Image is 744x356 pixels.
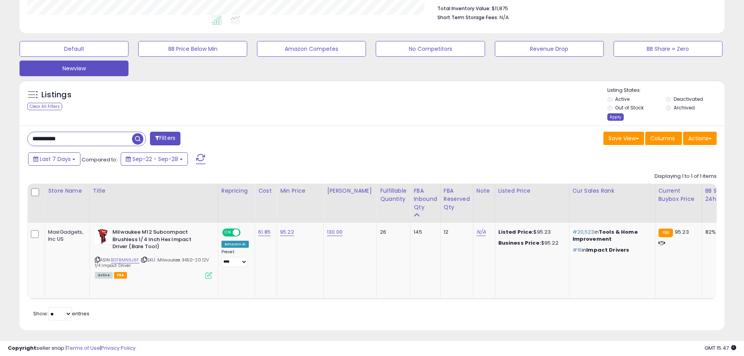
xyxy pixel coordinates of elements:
div: Amazon AI [221,241,249,248]
small: FBA [658,229,673,237]
a: B0FBMN6J8F [111,257,139,263]
div: 12 [444,229,467,236]
div: $95.23 [498,229,563,236]
h5: Listings [41,89,71,100]
button: Default [20,41,128,57]
button: Actions [683,132,717,145]
span: Impact Drivers [586,246,629,254]
div: Fulfillable Quantity [380,187,407,203]
div: Displaying 1 to 1 of 1 items [655,173,717,180]
a: Terms of Use [67,344,100,352]
button: Newview [20,61,128,76]
div: seller snap | | [8,345,136,352]
div: FBA Reserved Qty [444,187,470,211]
div: Listed Price [498,187,566,195]
div: Cost [258,187,273,195]
button: Save View [603,132,644,145]
div: Cur Sales Rank [573,187,652,195]
span: | SKU: Milwaukee 3450-20 12V 1/4 Impact Driver [95,257,209,268]
span: 2025-10-6 15:47 GMT [705,344,736,352]
a: N/A [476,228,486,236]
div: ASIN: [95,229,212,278]
a: 61.85 [258,228,271,236]
div: Clear All Filters [27,103,62,110]
div: [PERSON_NAME] [327,187,373,195]
label: Out of Stock [615,104,644,111]
span: Last 7 Days [40,155,71,163]
span: #16 [573,246,582,254]
button: Last 7 Days [28,152,80,166]
a: Privacy Policy [101,344,136,352]
b: Business Price: [498,239,541,247]
label: Deactivated [674,96,703,102]
span: Tools & Home Improvement [573,228,638,243]
div: FBA inbound Qty [414,187,437,211]
div: 145 [414,229,434,236]
div: BB Share 24h. [705,187,734,203]
b: Total Inventory Value: [437,5,491,12]
div: Store Name [48,187,86,195]
strong: Copyright [8,344,36,352]
span: Compared to: [82,156,118,163]
span: FBA [114,272,127,279]
button: BB Share = Zero [614,41,723,57]
div: MaxiGadgets, Inc US [48,229,84,243]
div: Apply [607,113,624,121]
p: in [573,247,649,254]
div: Repricing [221,187,252,195]
div: $95.22 [498,240,563,247]
span: ON [223,229,233,236]
span: All listings currently available for purchase on Amazon [95,272,113,279]
div: Preset: [221,249,249,267]
span: Show: entries [33,310,89,317]
button: Amazon Competes [257,41,366,57]
div: Title [93,187,215,195]
b: Short Term Storage Fees: [437,14,498,21]
button: Columns [645,132,682,145]
a: 95.22 [280,228,294,236]
span: OFF [239,229,252,236]
label: Archived [674,104,695,111]
p: Listing States: [607,87,724,94]
button: Filters [150,132,180,145]
div: 82% [705,229,731,236]
div: Note [476,187,492,195]
label: Active [615,96,630,102]
span: #20,523 [573,228,594,236]
b: Milwaukee M12 Subcompact Brushless 1/4 Inch Hex Impact Driver (Bare Tool) [112,229,207,252]
a: 130.00 [327,228,343,236]
div: 26 [380,229,404,236]
li: $11,875 [437,3,711,13]
button: Sep-22 - Sep-28 [121,152,188,166]
span: N/A [500,14,509,21]
div: Min Price [280,187,320,195]
button: BB Price Below Min [138,41,247,57]
img: 41og5obmYgL._SL40_.jpg [95,229,111,244]
span: Sep-22 - Sep-28 [132,155,178,163]
b: Listed Price: [498,228,534,236]
div: Current Buybox Price [658,187,699,203]
button: No Competitors [376,41,485,57]
span: Columns [650,134,675,142]
span: 95.23 [675,228,689,236]
p: in [573,229,649,243]
button: Revenue Drop [495,41,604,57]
